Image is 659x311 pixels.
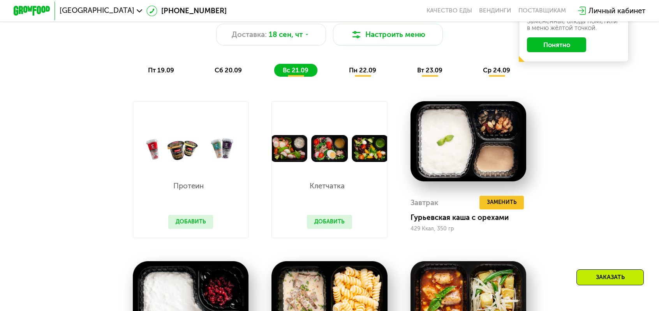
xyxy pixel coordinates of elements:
[148,67,174,74] span: пт 19.09
[269,29,303,40] span: 18 сен, чт
[232,29,267,40] span: Доставка:
[426,7,472,14] a: Качество еды
[487,198,517,207] span: Заменить
[527,18,620,31] div: Заменённые блюда пометили в меню жёлтой точкой.
[307,183,347,190] p: Клетчатка
[307,215,352,228] button: Добавить
[168,215,213,228] button: Добавить
[411,226,527,232] div: 429 Ккал, 350 гр
[333,24,443,46] button: Настроить меню
[411,196,438,209] div: Завтрак
[60,7,134,14] span: [GEOGRAPHIC_DATA]
[215,67,242,74] span: сб 20.09
[479,7,511,14] a: Вендинги
[417,67,442,74] span: вт 23.09
[479,196,524,209] button: Заменить
[518,7,566,14] div: поставщикам
[349,67,376,74] span: пн 22.09
[411,213,534,222] div: Гурьевская каша с орехами
[527,37,586,52] button: Понятно
[283,67,308,74] span: вс 21.09
[483,67,510,74] span: ср 24.09
[146,5,227,16] a: [PHONE_NUMBER]
[168,183,209,190] p: Протеин
[589,5,645,16] div: Личный кабинет
[576,269,644,285] div: Заказать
